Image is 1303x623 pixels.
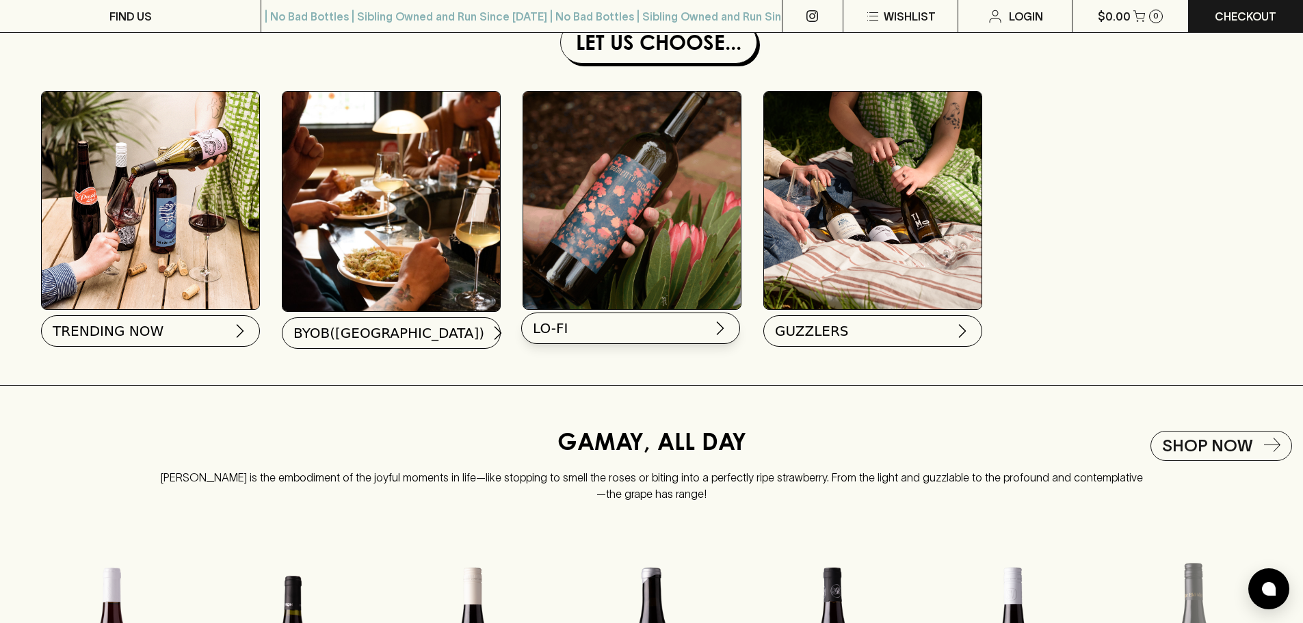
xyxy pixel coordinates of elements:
[1215,8,1276,25] p: Checkout
[159,460,1144,502] p: [PERSON_NAME] is the embodiment of the joyful moments in life—like stopping to smell the roses or...
[1153,12,1159,20] p: 0
[232,323,248,339] img: chevron-right.svg
[282,92,500,311] img: BYOB(angers)
[53,321,163,341] span: TRENDING NOW
[533,319,568,338] span: LO-FI
[1150,431,1292,461] a: SHOP NOW
[954,323,971,339] img: chevron-right.svg
[712,320,728,336] img: chevron-right.svg
[42,92,259,309] img: Best Sellers
[109,8,152,25] p: FIND US
[41,315,260,347] button: TRENDING NOW
[293,323,484,343] span: BYOB([GEOGRAPHIC_DATA])
[1262,582,1276,596] img: bubble-icon
[764,92,982,309] img: PACKS
[490,325,506,341] img: chevron-right.svg
[521,313,740,344] button: LO-FI
[566,27,751,57] h1: Let Us Choose...
[763,315,982,347] button: GUZZLERS
[282,317,501,349] button: BYOB([GEOGRAPHIC_DATA])
[1098,8,1131,25] p: $0.00
[775,321,849,341] span: GUZZLERS
[557,431,746,460] h4: GAMAY, ALL DAY
[1009,8,1043,25] p: Login
[523,92,741,309] img: lofi_7376686939.gif
[1162,435,1253,457] h5: SHOP NOW
[884,8,936,25] p: Wishlist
